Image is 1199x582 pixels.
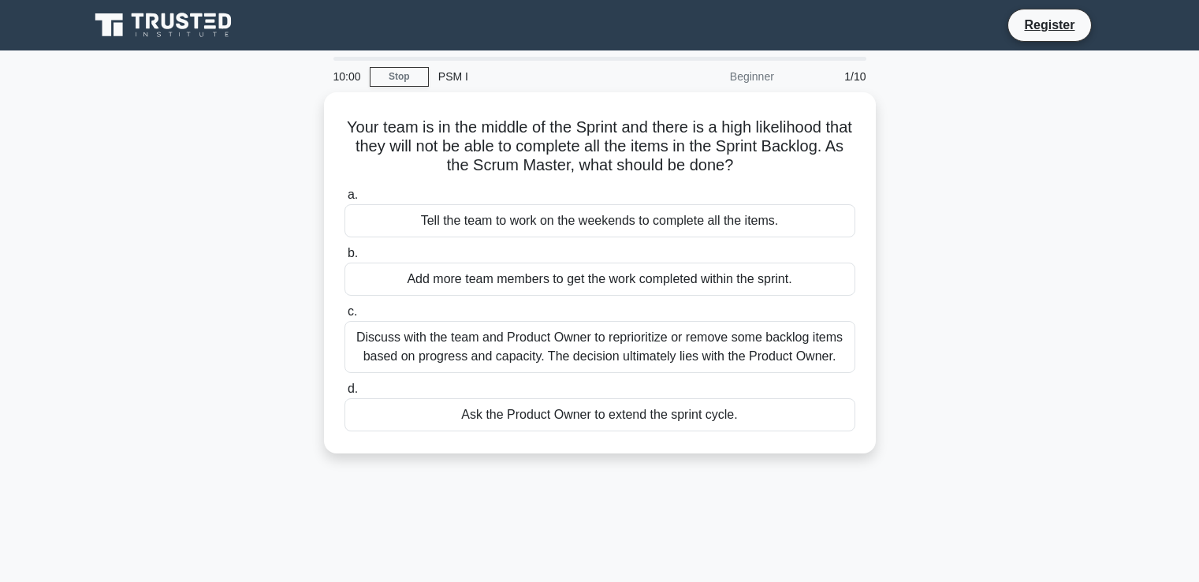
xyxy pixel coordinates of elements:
[429,61,646,92] div: PSM I
[348,304,357,318] span: c.
[784,61,876,92] div: 1/10
[344,263,855,296] div: Add more team members to get the work completed within the sprint.
[370,67,429,87] a: Stop
[646,61,784,92] div: Beginner
[348,382,358,395] span: d.
[344,204,855,237] div: Tell the team to work on the weekends to complete all the items.
[343,118,857,176] h5: Your team is in the middle of the Sprint and there is a high likelihood that they will not be abl...
[324,61,370,92] div: 10:00
[344,321,855,373] div: Discuss with the team and Product Owner to reprioritize or remove some backlog items based on pro...
[1015,15,1084,35] a: Register
[348,188,358,201] span: a.
[348,246,358,259] span: b.
[344,398,855,431] div: Ask the Product Owner to extend the sprint cycle.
